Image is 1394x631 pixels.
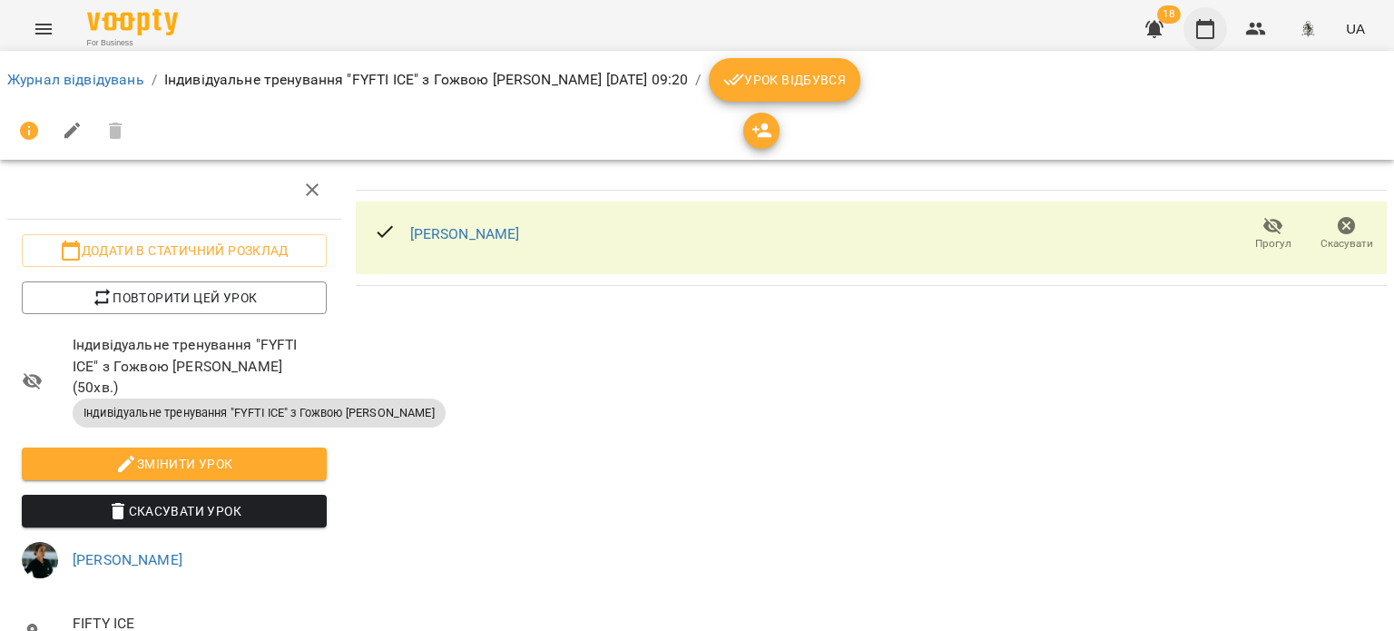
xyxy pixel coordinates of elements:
button: Menu [22,7,65,51]
a: [PERSON_NAME] [73,551,182,568]
li: / [695,69,701,91]
a: [PERSON_NAME] [410,225,520,242]
button: Змінити урок [22,448,327,480]
button: Скасувати Урок [22,495,327,527]
li: / [152,69,157,91]
span: Змінити урок [36,453,312,475]
button: Урок відбувся [709,58,861,102]
button: Прогул [1236,209,1310,260]
nav: breadcrumb [7,58,1387,102]
span: 18 [1157,5,1181,24]
img: Voopty Logo [87,9,178,35]
p: Індивідуальне тренування "FYFTI ICE" з Гожвою [PERSON_NAME] [DATE] 09:20 [164,69,689,91]
span: Скасувати [1320,236,1373,251]
span: Додати в статичний розклад [36,240,312,261]
span: UA [1346,19,1365,38]
img: 8c829e5ebed639b137191ac75f1a07db.png [1295,16,1320,42]
span: Скасувати Урок [36,500,312,522]
a: Журнал відвідувань [7,71,144,88]
button: UA [1339,12,1372,45]
span: Прогул [1255,236,1291,251]
span: Індивідуальне тренування "FYFTI ICE" з Гожвою [PERSON_NAME] [73,405,446,421]
span: For Business [87,37,178,49]
span: Індивідуальне тренування "FYFTI ICE" з Гожвою [PERSON_NAME] ( 50 хв. ) [73,334,327,399]
img: ef9981bfbadbbfa2c0e5a512eccabdc4.jpeg [22,542,58,578]
button: Скасувати [1310,209,1383,260]
span: Повторити цей урок [36,287,312,309]
span: Урок відбувся [723,69,847,91]
button: Додати в статичний розклад [22,234,327,267]
button: Повторити цей урок [22,281,327,314]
